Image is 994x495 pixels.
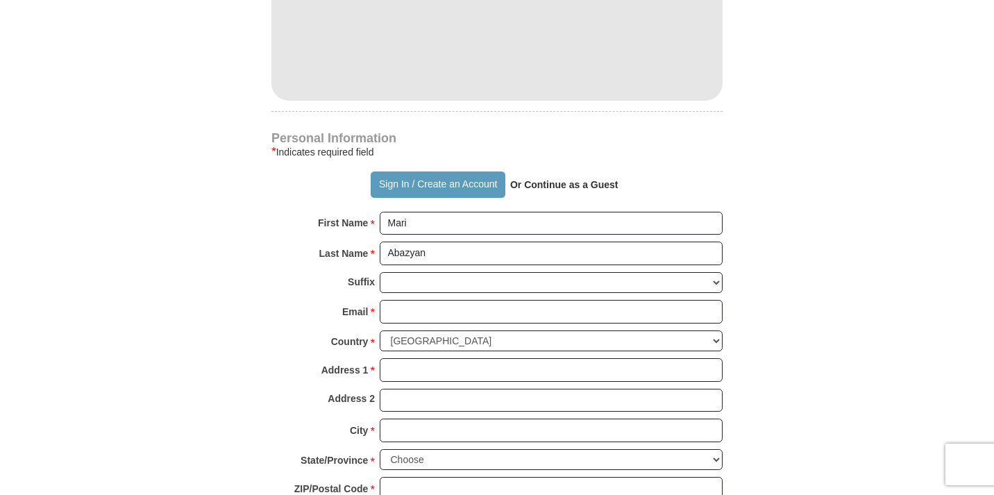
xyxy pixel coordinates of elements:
[348,272,375,292] strong: Suffix
[371,171,505,198] button: Sign In / Create an Account
[331,332,369,351] strong: Country
[342,302,368,321] strong: Email
[271,144,723,160] div: Indicates required field
[319,244,369,263] strong: Last Name
[350,421,368,440] strong: City
[271,133,723,144] h4: Personal Information
[321,360,369,380] strong: Address 1
[318,213,368,233] strong: First Name
[301,451,368,470] strong: State/Province
[510,179,618,190] strong: Or Continue as a Guest
[328,389,375,408] strong: Address 2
